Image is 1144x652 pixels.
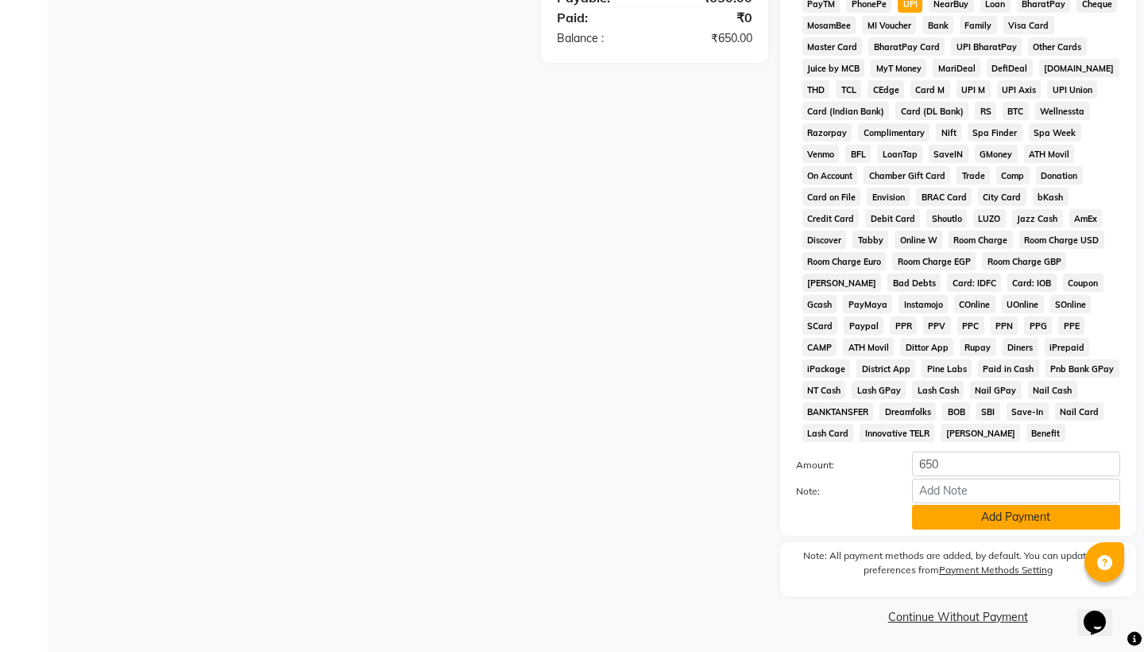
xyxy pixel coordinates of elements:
[975,145,1018,163] span: GMoney
[868,80,904,99] span: CEdge
[936,123,961,142] span: Nift
[975,102,996,120] span: RS
[978,359,1039,378] span: Paid in Cash
[968,123,1022,142] span: Spa Finder
[942,402,970,421] span: BOB
[941,424,1020,442] span: [PERSON_NAME]
[784,484,900,499] label: Note:
[899,295,948,313] span: Instamojo
[1033,188,1069,206] span: bKash
[987,59,1033,77] span: DefiDeal
[1026,424,1065,442] span: Benefit
[991,316,1018,335] span: PPN
[867,188,910,206] span: Envision
[802,123,852,142] span: Razorpay
[973,209,1006,227] span: LUZO
[954,295,995,313] span: COnline
[802,16,856,34] span: MosamBee
[978,188,1026,206] span: City Card
[997,80,1042,99] span: UPI Axis
[852,231,888,249] span: Tabby
[890,316,917,335] span: PPR
[1045,338,1090,356] span: iPrepaid
[545,8,655,27] div: Paid:
[1024,145,1075,163] span: ATH Movil
[802,274,882,292] span: [PERSON_NAME]
[1047,80,1097,99] span: UPI Union
[802,166,858,184] span: On Account
[1003,102,1029,120] span: BTC
[960,16,997,34] span: Family
[802,188,861,206] span: Card on File
[892,252,976,270] span: Room Charge EGP
[865,209,920,227] span: Debit Card
[802,402,874,421] span: BANKTANSFER
[923,316,951,335] span: PPV
[916,188,972,206] span: BRAC Card
[1050,295,1092,313] span: SOnline
[845,145,871,163] span: BFL
[879,402,936,421] span: Dreamfolks
[545,30,655,47] div: Balance :
[976,402,1000,421] span: SBI
[1045,359,1119,378] span: Pnb Bank GPay
[796,549,1120,584] label: Note: All payment methods are added, by default. You can update your preferences from
[860,424,934,442] span: Innovative TELR
[802,37,863,56] span: Master Card
[1028,37,1087,56] span: Other Cards
[957,316,984,335] span: PPC
[655,30,764,47] div: ₹650.00
[929,145,968,163] span: SaveIN
[900,338,953,356] span: Dittor App
[1007,274,1057,292] span: Card: IOB
[949,231,1013,249] span: Room Charge
[868,37,945,56] span: BharatPay Card
[1035,102,1090,120] span: Wellnessta
[912,505,1120,530] button: Add Payment
[844,316,883,335] span: Paypal
[926,209,967,227] span: Shoutlo
[1077,588,1128,636] iframe: chat widget
[1029,123,1081,142] span: Spa Week
[895,102,968,120] span: Card (DL Bank)
[957,166,990,184] span: Trade
[1063,274,1103,292] span: Coupon
[802,381,846,399] span: NT Cash
[970,381,1022,399] span: Nail GPay
[858,123,929,142] span: Complimentary
[957,80,991,99] span: UPI M
[802,338,837,356] span: CAMP
[951,37,1022,56] span: UPI BharatPay
[871,59,926,77] span: MyT Money
[852,381,906,399] span: Lash GPay
[784,458,900,472] label: Amount:
[802,316,838,335] span: SCard
[1028,381,1077,399] span: Nail Cash
[947,274,1001,292] span: Card: IDFC
[1024,316,1052,335] span: PPG
[912,452,1120,476] input: Amount
[802,209,860,227] span: Credit Card
[1012,209,1063,227] span: Jazz Cash
[933,59,980,77] span: MariDeal
[1007,402,1049,421] span: Save-In
[895,231,942,249] span: Online W
[802,145,840,163] span: Venmo
[862,16,916,34] span: MI Voucher
[802,102,890,120] span: Card (Indian Bank)
[982,252,1066,270] span: Room Charge GBP
[939,563,1053,577] label: Payment Methods Setting
[864,166,950,184] span: Chamber Gift Card
[802,80,830,99] span: THD
[802,424,854,442] span: Lash Card
[843,338,894,356] span: ATH Movil
[1039,59,1119,77] span: [DOMAIN_NAME]
[996,166,1030,184] span: Comp
[1003,338,1038,356] span: Diners
[1002,295,1044,313] span: UOnline
[802,59,865,77] span: Juice by MCB
[1069,209,1103,227] span: AmEx
[802,231,847,249] span: Discover
[843,295,892,313] span: PayMaya
[1055,402,1104,421] span: Nail Card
